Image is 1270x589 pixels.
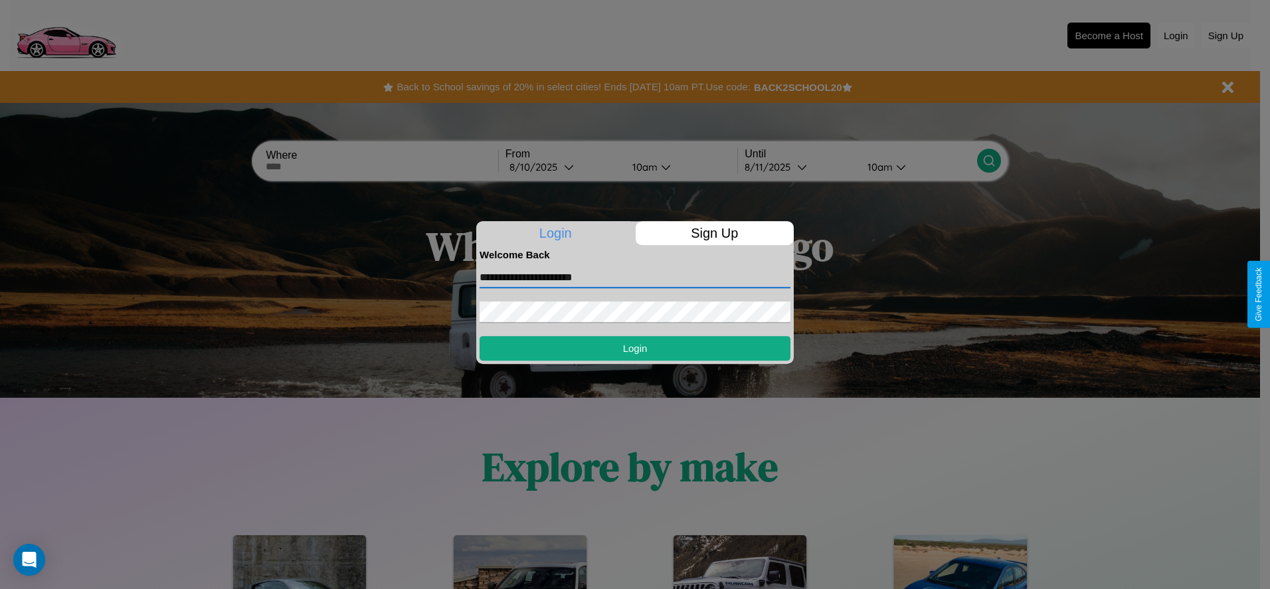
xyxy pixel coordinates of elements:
[480,249,790,260] h4: Welcome Back
[476,221,635,245] p: Login
[480,336,790,361] button: Login
[1254,268,1263,321] div: Give Feedback
[636,221,794,245] p: Sign Up
[13,544,45,576] div: Open Intercom Messenger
